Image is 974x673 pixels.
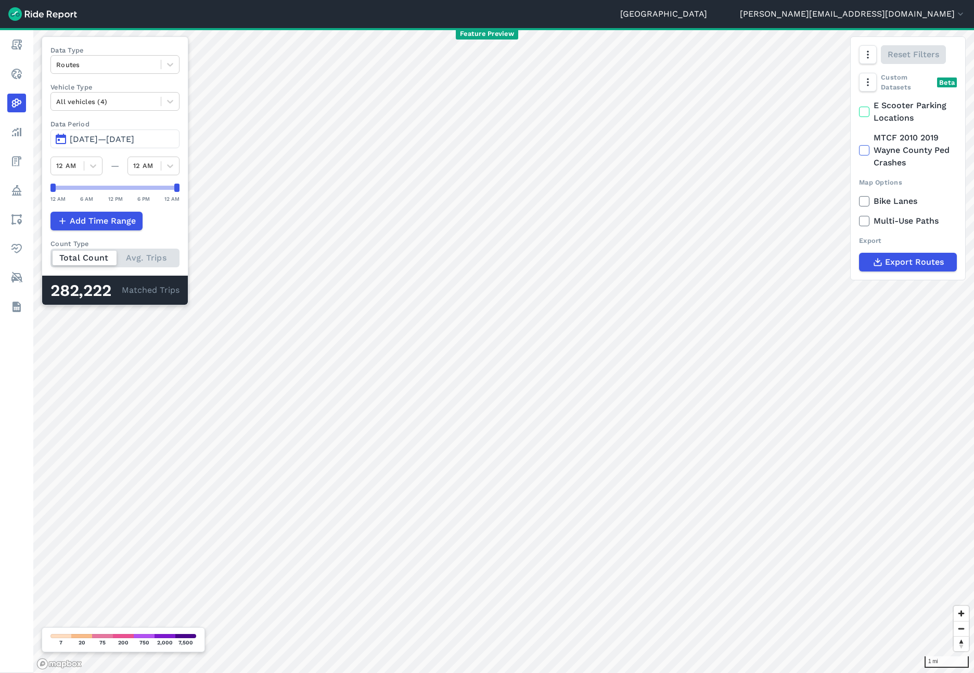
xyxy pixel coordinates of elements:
img: Ride Report [8,7,77,21]
div: Export [859,236,957,245]
div: Matched Trips [42,276,188,305]
label: E Scooter Parking Locations [859,99,957,124]
a: Realtime [7,64,26,83]
button: Reset bearing to north [954,636,969,651]
span: Export Routes [885,256,944,268]
span: [DATE]—[DATE] [70,134,134,144]
a: Heatmaps [7,94,26,112]
a: Fees [7,152,26,171]
a: ModeShift [7,268,26,287]
div: Beta [937,77,957,87]
div: Map Options [859,177,957,187]
button: [DATE]—[DATE] [50,130,180,148]
div: 1 mi [925,656,969,668]
button: Export Routes [859,253,957,271]
a: [GEOGRAPHIC_DATA] [620,8,707,20]
div: Custom Datasets [859,72,957,92]
label: Vehicle Type [50,82,180,92]
label: MTCF 2010 2019 Wayne County Ped Crashes [859,132,957,169]
div: 12 PM [108,194,123,203]
div: 6 PM [137,194,150,203]
span: Reset Filters [888,48,939,61]
div: 12 AM [164,194,180,203]
a: Datasets [7,297,26,316]
div: — [102,160,127,172]
button: Zoom out [954,621,969,636]
label: Bike Lanes [859,195,957,208]
div: 6 AM [80,194,93,203]
button: Reset Filters [881,45,946,64]
a: Mapbox logo [36,658,82,670]
span: Add Time Range [70,215,136,227]
a: Policy [7,181,26,200]
button: [PERSON_NAME][EMAIL_ADDRESS][DOMAIN_NAME] [740,8,966,20]
label: Data Period [50,119,180,129]
label: Data Type [50,45,180,55]
canvas: Map [33,28,974,673]
div: 12 AM [50,194,66,203]
label: Multi-Use Paths [859,215,957,227]
div: 282,222 [50,284,122,297]
a: Areas [7,210,26,229]
span: Feature Preview [456,29,518,40]
button: Add Time Range [50,212,143,230]
button: Zoom in [954,606,969,621]
a: Health [7,239,26,258]
div: Count Type [50,239,180,249]
a: Report [7,35,26,54]
a: Analyze [7,123,26,141]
